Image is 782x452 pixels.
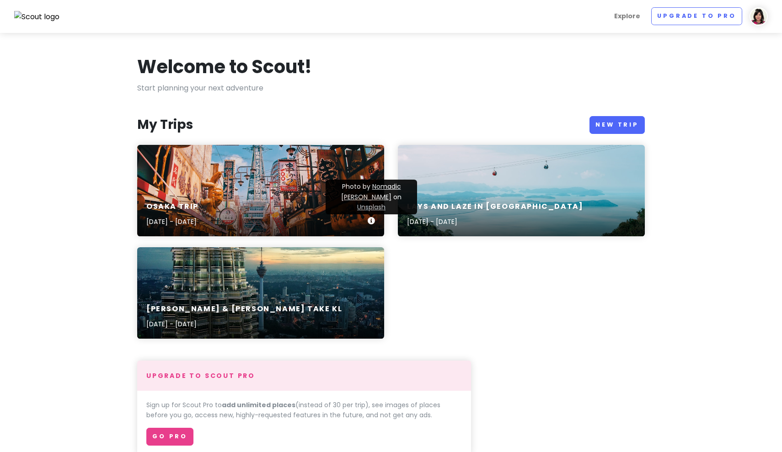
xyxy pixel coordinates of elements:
[398,145,645,236] a: green leafed trees near body of water under blue skyLays and laze in [GEOGRAPHIC_DATA][DATE] - [D...
[146,400,462,420] p: Sign up for Scout Pro to (instead of 30 per trip), see images of places before you go, access new...
[137,82,645,94] p: Start planning your next adventure
[146,202,198,212] h6: Osaka Trip
[146,304,342,314] h6: [PERSON_NAME] & [PERSON_NAME] take KL
[146,428,193,446] a: Go Pro
[326,180,417,214] div: Photo by on
[146,372,462,380] h4: Upgrade to Scout Pro
[407,202,583,212] h6: Lays and laze in [GEOGRAPHIC_DATA]
[14,11,60,23] img: Scout logo
[137,247,384,339] a: brown high rise buildings under blue sky at daytime[PERSON_NAME] & [PERSON_NAME] take KL[DATE] - ...
[222,400,295,409] strong: add unlimited places
[146,319,342,329] p: [DATE] - [DATE]
[589,116,645,134] a: New Trip
[341,182,401,201] a: Nomadic [PERSON_NAME]
[146,217,198,227] p: [DATE] - [DATE]
[137,145,384,236] a: people walking on street during daytimeOsaka Trip[DATE] - [DATE]
[137,117,193,133] h3: My Trips
[137,55,312,79] h1: Welcome to Scout!
[651,7,742,25] a: Upgrade to Pro
[611,7,644,25] a: Explore
[357,202,386,212] a: Unsplash
[407,217,583,227] p: [DATE] - [DATE]
[750,7,768,26] img: User profile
